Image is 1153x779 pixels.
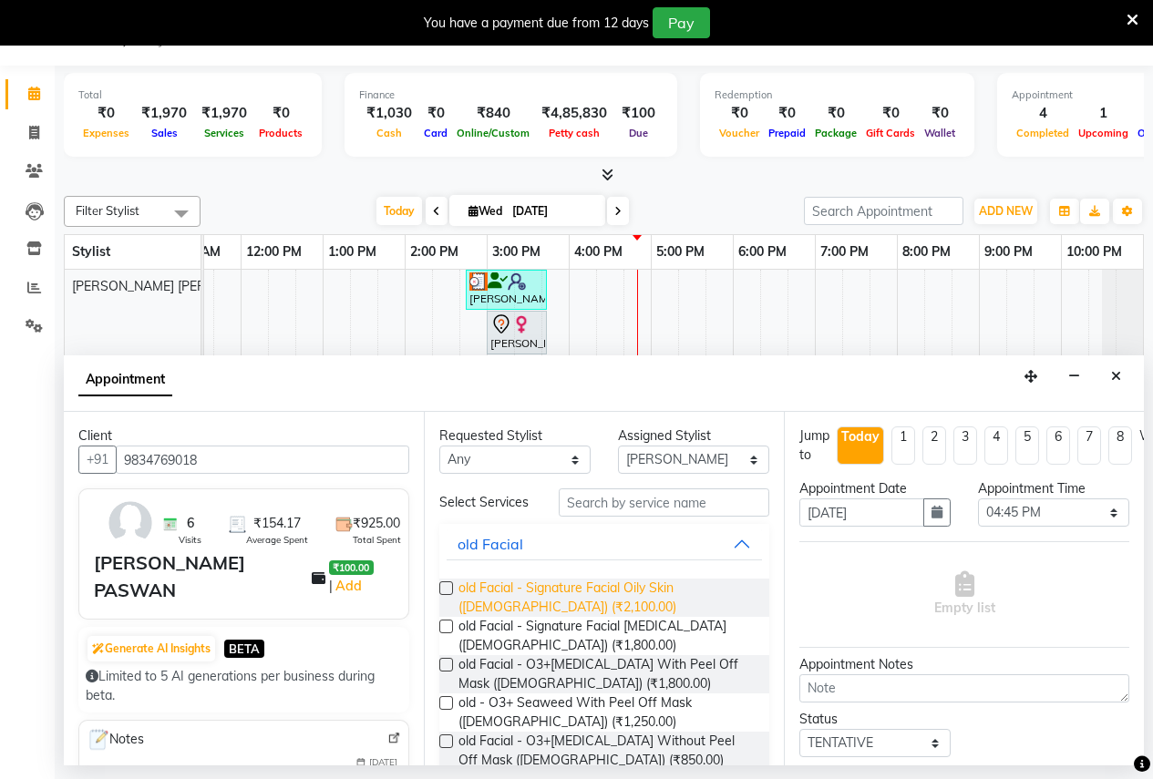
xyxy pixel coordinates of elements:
span: Gift Cards [861,127,920,139]
input: yyyy-mm-dd [799,498,924,527]
a: 6:00 PM [734,239,791,265]
span: Prepaid [764,127,810,139]
div: Requested Stylist [439,426,591,446]
button: Pay [653,7,710,38]
a: 7:00 PM [816,239,873,265]
span: Due [624,127,653,139]
div: ₹100 [614,103,663,124]
div: ₹1,030 [359,103,419,124]
span: [DATE] [369,755,397,769]
a: 8:00 PM [898,239,955,265]
a: 2:00 PM [406,239,463,265]
span: 6 [187,514,194,533]
input: Search by service name [559,488,769,517]
span: Package [810,127,861,139]
div: Appointment Date [799,479,951,498]
div: ₹0 [920,103,960,124]
span: Empty list [934,571,995,618]
li: 2 [922,426,946,465]
li: 5 [1015,426,1039,465]
button: ADD NEW [974,199,1037,224]
span: Wed [464,204,507,218]
div: Limited to 5 AI generations per business during beta. [86,667,402,705]
span: Average Spent [246,533,308,547]
a: 4:00 PM [570,239,627,265]
div: ₹1,970 [134,103,194,124]
span: | [329,575,365,597]
button: old Facial [447,528,762,560]
div: [PERSON_NAME], TK01, 03:00 PM-03:45 PM, old Hair Cut - Hair Cut ([DEMOGRAPHIC_DATA]) [489,313,545,352]
div: ₹1,970 [194,103,254,124]
div: 1 [1074,103,1133,124]
span: Products [254,127,307,139]
div: Today [841,427,880,446]
div: [PERSON_NAME], TK03, 02:45 PM-03:45 PM, Hair Cut - [DEMOGRAPHIC_DATA] [468,272,545,307]
div: ₹840 [452,103,534,124]
div: 4 [1012,103,1074,124]
span: ₹100.00 [329,560,373,575]
li: 8 [1108,426,1132,465]
a: 5:00 PM [652,239,709,265]
span: Card [419,127,452,139]
span: Online/Custom [452,127,534,139]
span: Total Spent [353,533,401,547]
span: ADD NEW [979,204,1033,218]
a: 10:00 PM [1062,239,1127,265]
span: Sales [147,127,182,139]
li: 3 [953,426,977,465]
div: Assigned Stylist [618,426,769,446]
span: Appointment [78,364,172,396]
div: Total [78,87,307,103]
a: 3:00 PM [488,239,545,265]
div: Status [799,710,951,729]
span: Expenses [78,127,134,139]
span: Petty cash [544,127,604,139]
span: old - O3+ Seaweed With Peel Off Mask ([DEMOGRAPHIC_DATA]) (₹1,250.00) [458,693,755,732]
input: Search by Name/Mobile/Email/Code [116,446,409,474]
span: old Facial - O3+[MEDICAL_DATA] Without Peel Off Mask ([DEMOGRAPHIC_DATA]) (₹850.00) [458,732,755,770]
input: Search Appointment [804,197,963,225]
div: Redemption [715,87,960,103]
span: Today [376,197,422,225]
a: Add [333,575,365,597]
div: ₹0 [764,103,810,124]
span: old Facial - O3+[MEDICAL_DATA] With Peel Off Mask ([DEMOGRAPHIC_DATA]) (₹1,800.00) [458,655,755,693]
a: 1:00 PM [324,239,381,265]
div: You have a payment due from 12 days [424,14,649,33]
li: 6 [1046,426,1070,465]
span: old Facial - Signature Facial Oily Skin ([DEMOGRAPHIC_DATA]) (₹2,100.00) [458,579,755,617]
div: old Facial [458,533,523,555]
span: Voucher [715,127,764,139]
button: +91 [78,446,117,474]
span: ₹154.17 [253,514,301,533]
div: Jump to [799,426,829,465]
span: ₹925.00 [353,514,400,533]
div: ₹0 [861,103,920,124]
span: Services [200,127,249,139]
span: BETA [224,640,264,657]
input: 2025-09-03 [507,198,598,225]
div: [PERSON_NAME] PASWAN [94,549,312,604]
div: ₹0 [78,103,134,124]
li: 7 [1077,426,1101,465]
button: Generate AI Insights [88,636,215,661]
span: Notes [87,728,144,752]
span: Visits [179,533,201,547]
img: avatar [104,497,157,549]
span: [PERSON_NAME] [PERSON_NAME] [72,278,280,294]
div: ₹0 [419,103,452,124]
span: Upcoming [1074,127,1133,139]
a: 9:00 PM [980,239,1037,265]
li: 1 [891,426,915,465]
button: Close [1103,363,1129,391]
li: 4 [984,426,1008,465]
div: Client [78,426,409,446]
div: ₹0 [715,103,764,124]
div: ₹0 [810,103,861,124]
span: Stylist [72,243,110,260]
div: Appointment Notes [799,655,1129,674]
span: Filter Stylist [76,203,139,218]
a: 12:00 PM [242,239,306,265]
div: Finance [359,87,663,103]
span: Completed [1012,127,1074,139]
